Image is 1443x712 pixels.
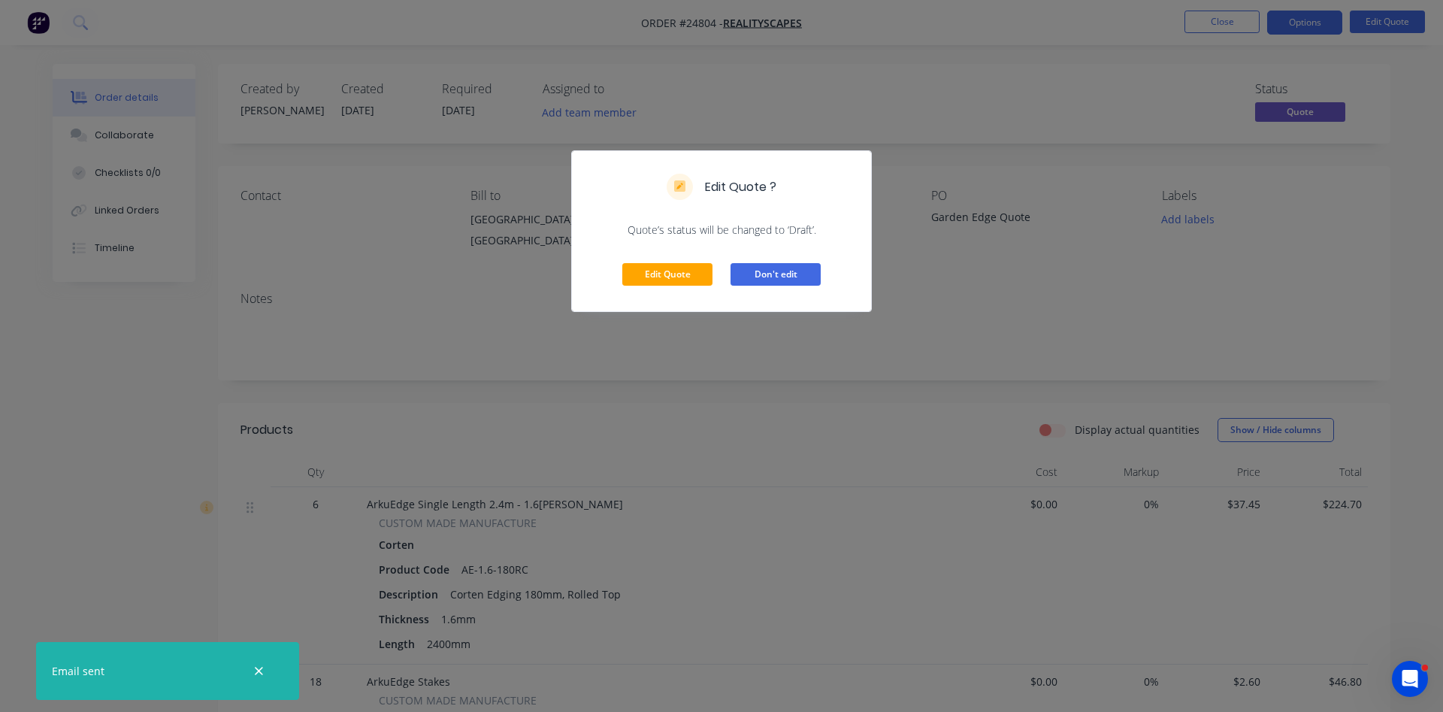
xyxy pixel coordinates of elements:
[622,263,712,286] button: Edit Quote
[52,663,104,679] div: Email sent
[1392,661,1428,697] iframe: Intercom live chat
[705,178,776,196] h5: Edit Quote ?
[590,223,853,238] span: Quote’s status will be changed to ‘Draft’.
[731,263,821,286] button: Don't edit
